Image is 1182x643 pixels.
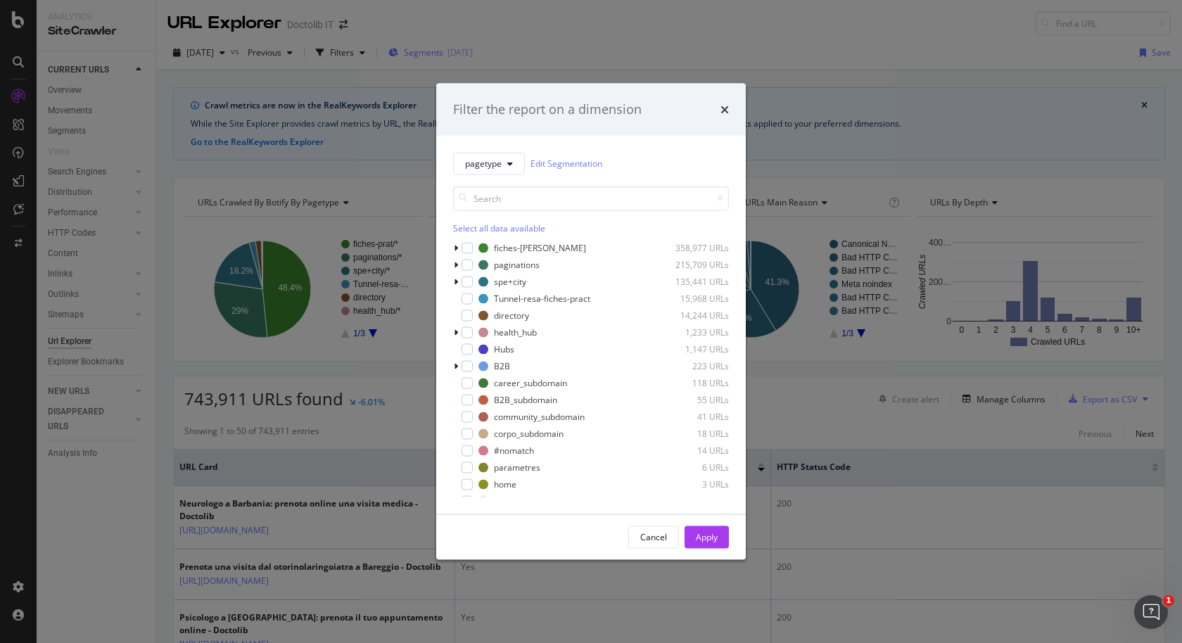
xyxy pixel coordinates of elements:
[494,428,564,440] div: corpo_subdomain
[436,84,746,560] div: modal
[494,242,586,254] div: fiches-[PERSON_NAME]
[1134,595,1168,629] iframe: Intercom live chat
[453,222,729,234] div: Select all data available
[660,428,729,440] div: 18 URLs
[660,360,729,372] div: 223 URLs
[660,242,729,254] div: 358,977 URLs
[494,461,540,473] div: parametres
[494,293,590,305] div: Tunnel-resa-fiches-pract
[494,360,510,372] div: B2B
[453,101,642,119] div: Filter the report on a dimension
[530,156,602,171] a: Edit Segmentation
[660,411,729,423] div: 41 URLs
[1163,595,1174,606] span: 1
[660,377,729,389] div: 118 URLs
[660,495,729,507] div: 3 URLs
[660,326,729,338] div: 1,233 URLs
[494,377,567,389] div: career_subdomain
[453,186,729,210] input: Search
[696,531,718,543] div: Apply
[660,343,729,355] div: 1,147 URLs
[494,445,534,457] div: #nomatch
[494,394,557,406] div: B2B_subdomain
[494,276,526,288] div: spe+city
[494,326,537,338] div: health_hub
[660,461,729,473] div: 6 URLs
[494,478,516,490] div: home
[465,158,502,170] span: pagetype
[660,276,729,288] div: 135,441 URLs
[494,495,554,507] div: pro_subdomain
[685,526,729,548] button: Apply
[660,293,729,305] div: 15,968 URLs
[720,101,729,119] div: times
[628,526,679,548] button: Cancel
[660,259,729,271] div: 215,709 URLs
[453,152,525,174] button: pagetype
[494,411,585,423] div: community_subdomain
[660,445,729,457] div: 14 URLs
[660,310,729,321] div: 14,244 URLs
[494,259,540,271] div: paginations
[660,478,729,490] div: 3 URLs
[494,310,529,321] div: directory
[640,531,667,543] div: Cancel
[660,394,729,406] div: 55 URLs
[494,343,514,355] div: Hubs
